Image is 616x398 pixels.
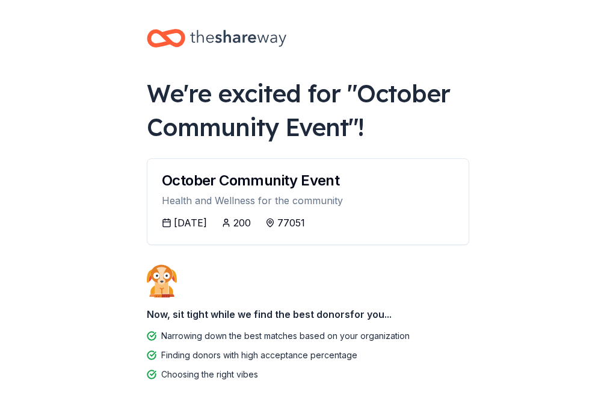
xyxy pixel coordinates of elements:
[147,76,469,144] div: We're excited for " October Community Event "!
[161,367,258,382] div: Choosing the right vibes
[233,216,251,230] div: 200
[162,173,454,188] div: October Community Event
[147,302,469,326] div: Now, sit tight while we find the best donors for you...
[277,216,305,230] div: 77051
[161,348,357,362] div: Finding donors with high acceptance percentage
[147,264,177,297] img: Dog waiting patiently
[174,216,207,230] div: [DATE]
[162,193,454,208] div: Health and Wellness for the community
[161,329,410,343] div: Narrowing down the best matches based on your organization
